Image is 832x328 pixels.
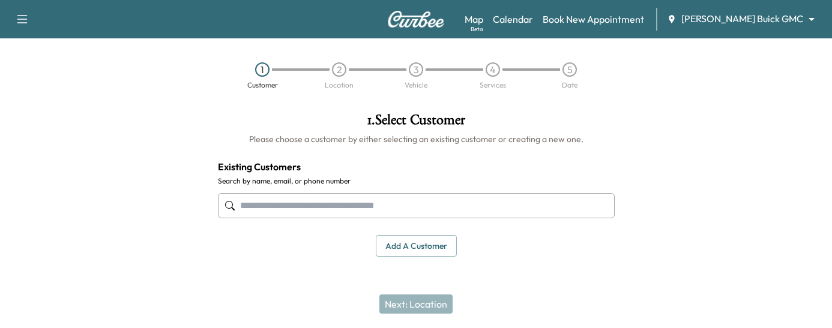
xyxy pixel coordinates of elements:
[465,12,483,26] a: MapBeta
[218,133,615,145] h6: Please choose a customer by either selecting an existing customer or creating a new one.
[218,176,615,186] label: Search by name, email, or phone number
[493,12,533,26] a: Calendar
[562,62,577,77] div: 5
[218,113,615,133] h1: 1 . Select Customer
[681,12,803,26] span: [PERSON_NAME] Buick GMC
[405,82,427,89] div: Vehicle
[387,11,445,28] img: Curbee Logo
[543,12,644,26] a: Book New Appointment
[486,62,500,77] div: 4
[480,82,506,89] div: Services
[409,62,423,77] div: 3
[247,82,278,89] div: Customer
[376,235,457,257] button: Add a customer
[332,62,346,77] div: 2
[255,62,270,77] div: 1
[218,160,615,174] h4: Existing Customers
[562,82,577,89] div: Date
[471,25,483,34] div: Beta
[325,82,354,89] div: Location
